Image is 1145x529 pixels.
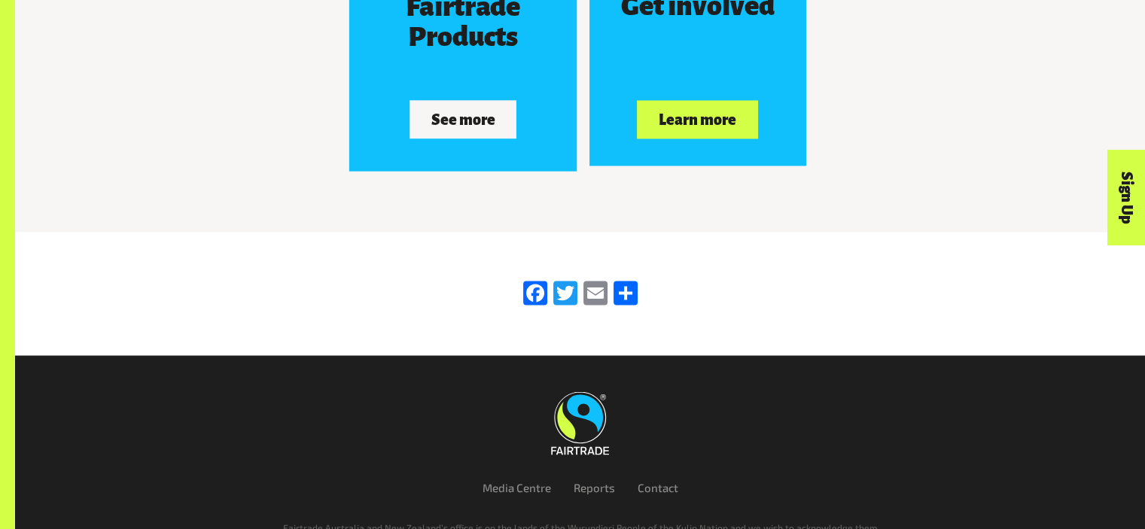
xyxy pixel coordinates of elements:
[580,281,611,307] a: Email
[410,100,516,138] button: See more
[574,480,615,494] a: Reports
[611,281,641,307] a: Share
[483,480,551,494] a: Media Centre
[637,100,757,138] button: Learn more
[550,281,580,307] a: Twitter
[520,281,550,307] a: Facebook
[551,391,609,455] img: Fairtrade Australia New Zealand logo
[638,480,678,494] a: Contact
